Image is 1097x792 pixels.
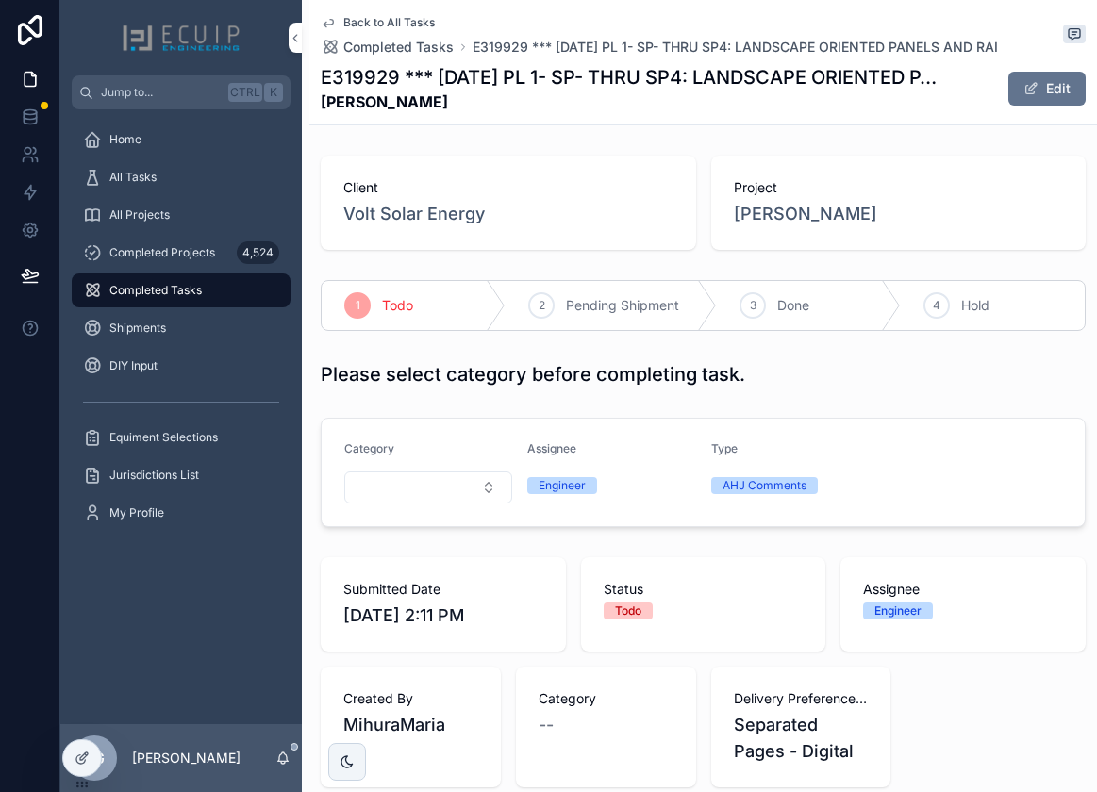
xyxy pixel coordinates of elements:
span: Done [777,296,809,315]
span: 4 [933,298,940,313]
span: Todo [382,296,413,315]
span: Ctrl [228,83,262,102]
a: All Tasks [72,160,291,194]
span: DIY Input [109,358,158,373]
span: Completed Tasks [109,283,202,298]
span: Assignee [527,441,576,455]
div: Engineer [539,477,586,494]
span: All Projects [109,207,170,223]
div: scrollable content [60,109,302,554]
a: DIY Input [72,349,291,383]
span: K [266,85,281,100]
a: Jurisdictions List [72,458,291,492]
button: Select Button [344,471,512,503]
span: [DATE] 2:11 PM [343,602,543,629]
div: 4,524 [237,241,279,264]
a: Home [72,123,291,157]
button: Edit [1008,72,1086,106]
span: Client [343,178,673,197]
span: Separated Pages - Digital [734,712,869,765]
span: Delivery Preference Rollup (from Design projects) [734,689,869,708]
a: My Profile [72,496,291,530]
a: All Projects [72,198,291,232]
span: Jurisdictions List [109,468,199,483]
span: Submitted Date [343,580,543,599]
span: Completed Projects [109,245,215,260]
span: Created By [343,689,478,708]
a: Volt Solar Energy [343,201,485,227]
span: Home [109,132,141,147]
a: Completed Projects4,524 [72,236,291,270]
a: Completed Tasks [72,273,291,307]
span: Assignee [863,580,1063,599]
h1: Please select category before completing task. [321,361,745,388]
a: Completed Tasks [321,38,454,57]
span: Category [344,441,394,455]
span: Status [604,580,804,599]
span: 1 [356,298,360,313]
span: All Tasks [109,170,157,185]
h1: E319929 *** [DATE] PL 1- SP- THRU SP4: LANDSCAPE ORIENTED PANELS AND RAI [321,64,944,91]
span: Shipments [109,321,166,336]
img: App logo [122,23,241,53]
span: Completed Tasks [343,38,454,57]
p: [PERSON_NAME] [132,749,241,767]
span: My Profile [109,505,164,520]
a: Back to All Tasks [321,15,435,30]
a: Equiment Selections [72,421,291,454]
span: 3 [750,298,756,313]
span: Equiment Selections [109,430,218,445]
span: Category [539,689,673,708]
span: MihuraMaria [343,712,478,738]
div: Todo [615,602,641,619]
strong: [PERSON_NAME] [321,91,944,113]
a: [PERSON_NAME] [734,201,877,227]
span: Type [711,441,738,455]
a: E319929 *** [DATE] PL 1- SP- THRU SP4: LANDSCAPE ORIENTED PANELS AND RAI [473,38,998,57]
span: Back to All Tasks [343,15,435,30]
span: 2 [539,298,545,313]
a: Shipments [72,311,291,345]
div: Engineer [874,602,922,619]
span: Hold [961,296,989,315]
span: -- [539,712,554,738]
button: Jump to...CtrlK [72,75,291,109]
span: Pending Shipment [566,296,679,315]
span: Project [734,178,1064,197]
span: Jump to... [101,85,221,100]
div: AHJ Comments [723,477,806,494]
